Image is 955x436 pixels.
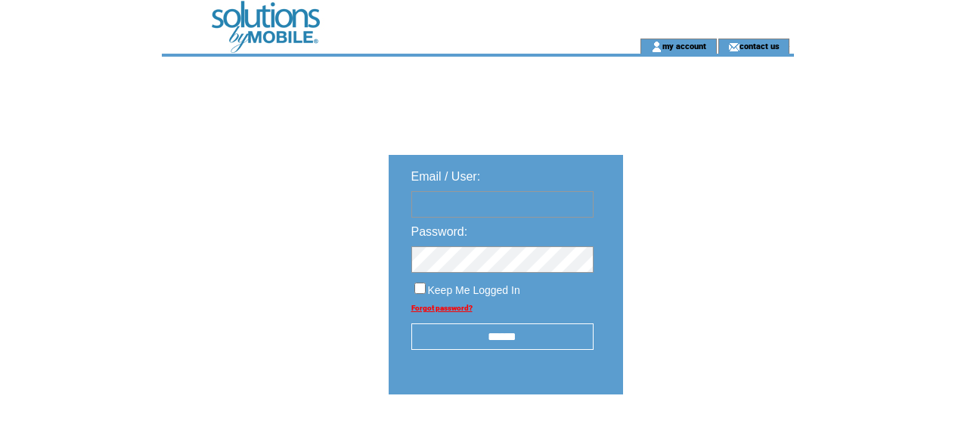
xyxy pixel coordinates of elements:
span: Password: [411,225,468,238]
a: my account [662,41,706,51]
img: account_icon.gif;jsessionid=0DAA4DD14FAA883FDFE6E1DFC56B82EF [651,41,662,53]
img: contact_us_icon.gif;jsessionid=0DAA4DD14FAA883FDFE6E1DFC56B82EF [728,41,740,53]
a: Forgot password? [411,304,473,312]
span: Keep Me Logged In [428,284,520,296]
span: Email / User: [411,170,481,183]
a: contact us [740,41,780,51]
